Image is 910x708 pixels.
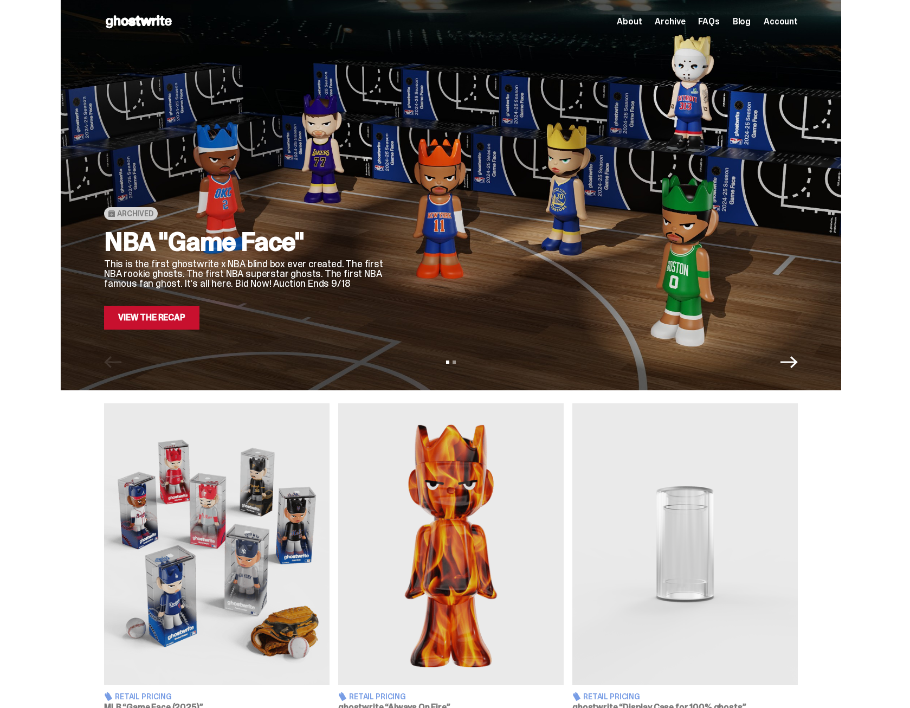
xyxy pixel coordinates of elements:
[446,361,449,364] button: View slide 1
[733,17,751,26] a: Blog
[698,17,719,26] a: FAQs
[617,17,642,26] a: About
[572,403,798,685] img: Display Case for 100% ghosts
[104,306,199,330] a: View the Recap
[780,353,798,371] button: Next
[583,693,640,700] span: Retail Pricing
[453,361,456,364] button: View slide 2
[655,17,685,26] a: Archive
[764,17,798,26] a: Account
[338,403,564,685] img: Always On Fire
[117,209,153,218] span: Archived
[349,693,406,700] span: Retail Pricing
[115,693,172,700] span: Retail Pricing
[104,403,330,685] img: Game Face (2025)
[104,229,386,255] h2: NBA "Game Face"
[104,259,386,288] p: This is the first ghostwrite x NBA blind box ever created. The first NBA rookie ghosts. The first...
